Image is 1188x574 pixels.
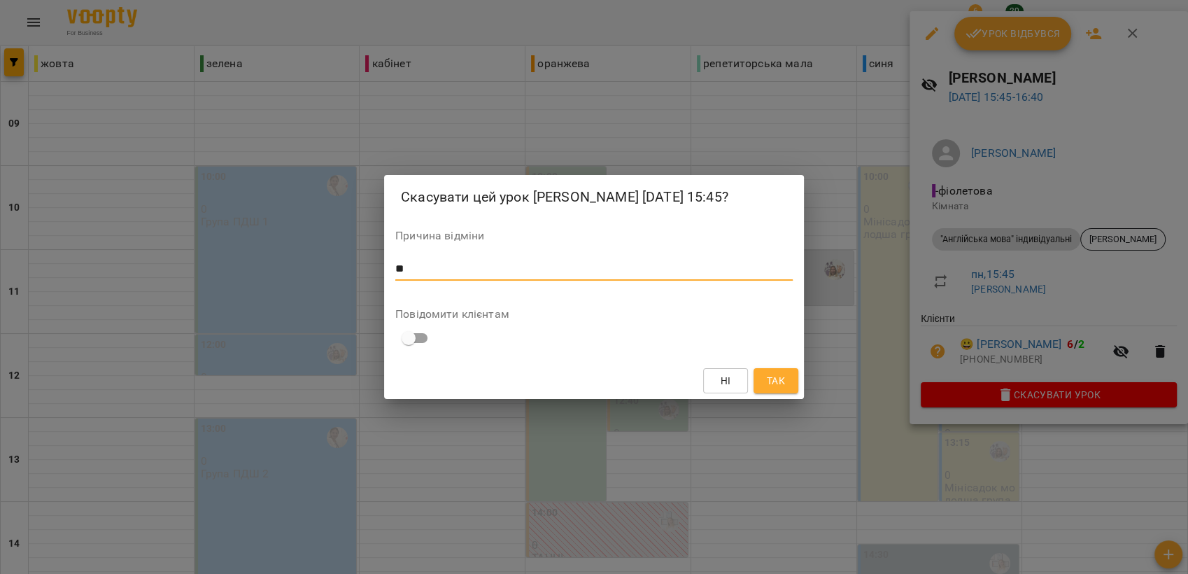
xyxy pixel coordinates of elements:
h2: Скасувати цей урок [PERSON_NAME] [DATE] 15:45? [401,186,787,208]
label: Причина відміни [395,230,793,241]
button: Так [754,368,798,393]
span: Ні [721,372,731,389]
label: Повідомити клієнтам [395,309,793,320]
span: Так [767,372,785,389]
button: Ні [703,368,748,393]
